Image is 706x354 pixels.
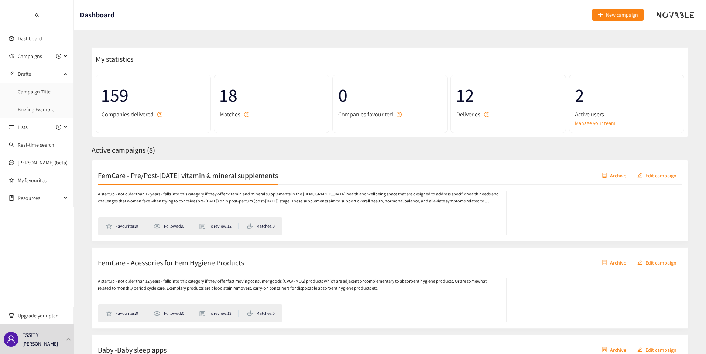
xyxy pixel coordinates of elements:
[34,12,40,17] span: double-left
[338,110,393,119] span: Companies favourited
[632,256,682,268] button: editEdit campaign
[610,258,626,266] span: Archive
[56,54,61,59] span: plus-circle
[637,260,642,266] span: edit
[18,35,42,42] a: Dashboard
[645,258,676,266] span: Edit campaign
[106,310,145,317] li: Favourites: 0
[596,169,632,181] button: containerArchive
[244,112,249,117] span: question-circle
[92,247,688,329] a: FemCare - Acessories for Fem Hygiene ProductscontainerArchiveeditEdit campaignA startup - not old...
[582,274,706,354] iframe: Chat Widget
[22,330,38,340] p: ESSITY
[18,49,42,64] span: Campaigns
[598,12,603,18] span: plus
[397,112,402,117] span: question-circle
[637,173,642,178] span: edit
[18,142,54,148] a: Real-time search
[102,110,154,119] span: Companies delivered
[9,195,14,201] span: book
[199,310,239,317] li: To review: 13
[645,171,676,179] span: Edit campaign
[610,171,626,179] span: Archive
[592,9,644,21] button: plusNew campaign
[18,67,61,81] span: Drafts
[220,81,323,110] span: 18
[575,119,678,127] a: Manage your team
[456,81,560,110] span: 12
[247,223,275,229] li: Matches: 0
[102,81,205,110] span: 159
[98,191,499,205] p: A startup - not older than 12 years - falls into this category if they offer Vitamin and mineral ...
[9,54,14,59] span: sound
[602,260,607,266] span: container
[606,11,638,19] span: New campaign
[602,173,607,178] span: container
[456,110,480,119] span: Deliveries
[106,223,145,229] li: Favourites: 0
[7,335,16,344] span: user
[18,88,51,95] a: Campaign Title
[98,257,244,268] h2: FemCare - Acessories for Fem Hygiene Products
[92,145,155,155] span: Active campaigns ( 8 )
[18,308,68,323] span: Upgrade your plan
[18,173,68,188] a: My favourites
[157,112,162,117] span: question-circle
[247,310,275,317] li: Matches: 0
[18,106,54,113] a: Briefing Example
[98,170,278,180] h2: FemCare - Pre/Post-[DATE] vitamin & mineral supplements
[18,191,61,205] span: Resources
[632,169,682,181] button: editEdit campaign
[98,278,499,292] p: A startup - not older than 12 years - falls into this category if they offer fast moving consumer...
[18,159,68,166] a: [PERSON_NAME] (beta)
[56,125,61,130] span: plus-circle
[199,223,239,229] li: To review: 12
[575,81,678,110] span: 2
[9,71,14,76] span: edit
[18,120,28,135] span: Lists
[575,110,604,119] span: Active users
[22,340,58,348] p: [PERSON_NAME]
[9,125,14,130] span: unordered-list
[9,313,14,318] span: trophy
[484,112,489,117] span: question-circle
[153,310,191,317] li: Followed: 0
[220,110,240,119] span: Matches
[92,160,688,241] a: FemCare - Pre/Post-[DATE] vitamin & mineral supplementscontainerArchiveeditEdit campaignA startup...
[153,223,191,229] li: Followed: 0
[596,256,632,268] button: containerArchive
[582,274,706,354] div: Widget de chat
[92,54,133,64] span: My statistics
[338,81,442,110] span: 0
